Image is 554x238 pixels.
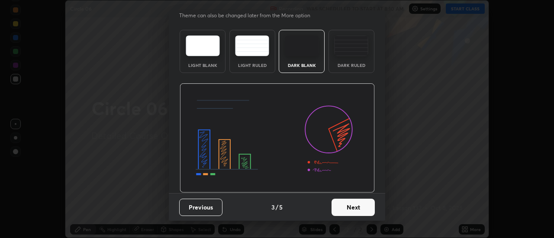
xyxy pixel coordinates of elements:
p: Theme can also be changed later from the More option [179,12,319,19]
div: Dark Ruled [334,63,369,67]
h4: 3 [271,203,275,212]
img: lightTheme.e5ed3b09.svg [186,35,220,56]
div: Light Ruled [235,63,270,67]
img: darkTheme.f0cc69e5.svg [285,35,319,56]
h4: / [276,203,278,212]
div: Dark Blank [284,63,319,67]
button: Previous [179,199,222,216]
div: Light Blank [185,63,220,67]
img: darkThemeBanner.d06ce4a2.svg [180,83,375,193]
button: Next [332,199,375,216]
h4: 5 [279,203,283,212]
img: darkRuledTheme.de295e13.svg [334,35,368,56]
img: lightRuledTheme.5fabf969.svg [235,35,269,56]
